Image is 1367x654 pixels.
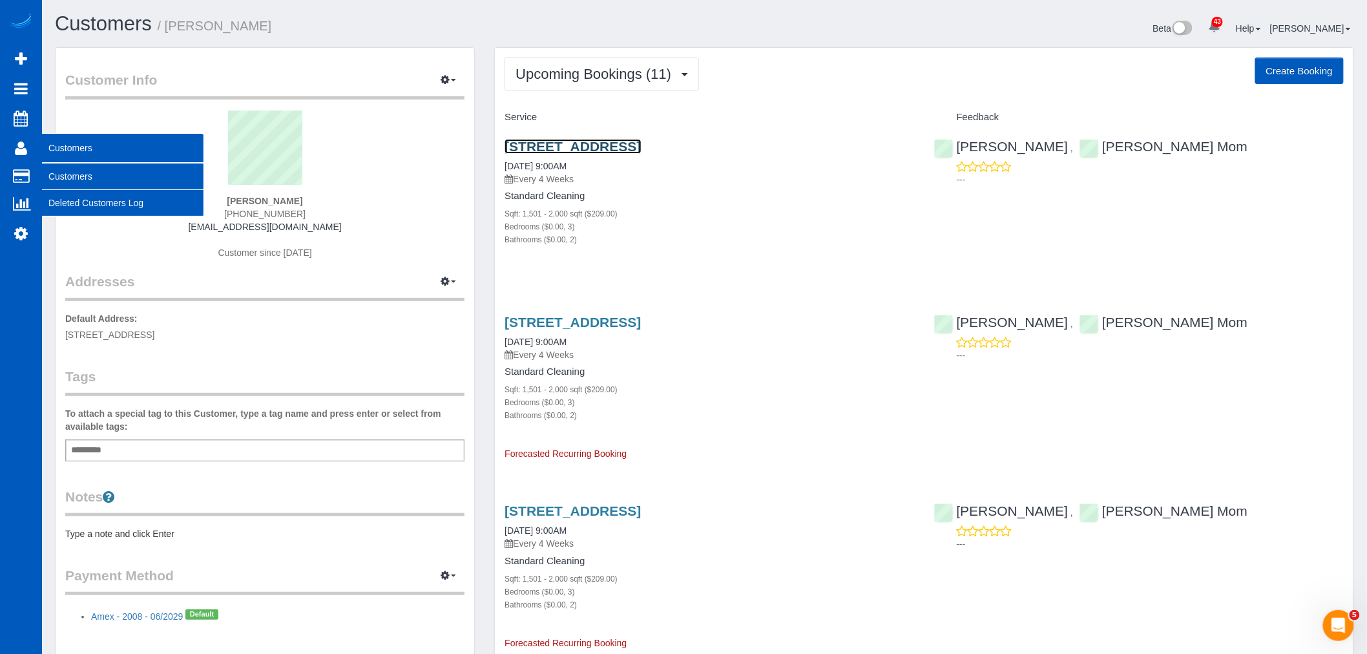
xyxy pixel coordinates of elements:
p: --- [957,349,1344,362]
span: Customers [42,133,203,163]
a: Amex - 2008 - 06/2029 [91,611,183,622]
small: Sqft: 1,501 - 2,000 sqft ($209.00) [505,385,618,394]
a: Customers [42,163,203,189]
a: [DATE] 9:00AM [505,161,567,171]
span: Default [185,609,218,620]
small: Bathrooms ($0.00, 2) [505,600,577,609]
a: [PERSON_NAME] Mom [1080,503,1247,518]
ul: Customers [42,163,203,216]
label: Default Address: [65,312,138,325]
a: Help [1236,23,1261,34]
legend: Tags [65,367,464,396]
span: Forecasted Recurring Booking [505,638,627,648]
a: [PERSON_NAME] [934,315,1069,330]
img: Automaid Logo [8,13,34,31]
strong: [PERSON_NAME] [227,196,302,206]
span: Upcoming Bookings (11) [516,66,678,82]
p: --- [957,538,1344,551]
a: [PERSON_NAME] Mom [1080,315,1247,330]
button: Create Booking [1255,58,1344,85]
legend: Customer Info [65,70,464,100]
a: [PERSON_NAME] [934,139,1069,154]
button: Upcoming Bookings (11) [505,58,699,90]
small: Sqft: 1,501 - 2,000 sqft ($209.00) [505,209,618,218]
p: Every 4 Weeks [505,348,914,361]
small: Bathrooms ($0.00, 2) [505,411,577,420]
a: Customers [55,12,152,35]
span: , [1070,143,1073,153]
a: [PERSON_NAME] [934,503,1069,518]
h4: Standard Cleaning [505,191,914,202]
small: Bathrooms ($0.00, 2) [505,235,577,244]
pre: Type a note and click Enter [65,527,464,540]
small: / [PERSON_NAME] [158,19,272,33]
h4: Feedback [934,112,1344,123]
legend: Notes [65,487,464,516]
a: [STREET_ADDRESS] [505,503,641,518]
span: [STREET_ADDRESS] [65,330,154,340]
p: Every 4 Weeks [505,537,914,550]
a: Beta [1153,23,1193,34]
span: , [1070,319,1073,329]
a: [DATE] 9:00AM [505,525,567,536]
span: Customer since [DATE] [218,248,312,258]
iframe: Intercom live chat [1323,610,1354,641]
a: [PERSON_NAME] [1270,23,1351,34]
a: [STREET_ADDRESS] [505,139,641,154]
h4: Standard Cleaning [505,366,914,377]
legend: Payment Method [65,566,464,595]
h4: Standard Cleaning [505,556,914,567]
span: 5 [1350,610,1360,620]
small: Sqft: 1,501 - 2,000 sqft ($209.00) [505,575,618,584]
a: [EMAIL_ADDRESS][DOMAIN_NAME] [189,222,342,232]
small: Bedrooms ($0.00, 3) [505,222,574,231]
a: 43 [1202,13,1227,41]
a: [PERSON_NAME] Mom [1080,139,1247,154]
a: Deleted Customers Log [42,190,203,216]
h4: Service [505,112,914,123]
span: Forecasted Recurring Booking [505,448,627,459]
img: New interface [1171,21,1193,37]
a: [DATE] 9:00AM [505,337,567,347]
a: [STREET_ADDRESS] [505,315,641,330]
span: [PHONE_NUMBER] [224,209,306,219]
small: Bedrooms ($0.00, 3) [505,398,574,407]
small: Bedrooms ($0.00, 3) [505,587,574,596]
p: --- [957,173,1344,186]
span: 43 [1212,17,1223,27]
span: , [1070,507,1073,518]
label: To attach a special tag to this Customer, type a tag name and press enter or select from availabl... [65,407,464,433]
p: Every 4 Weeks [505,173,914,185]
